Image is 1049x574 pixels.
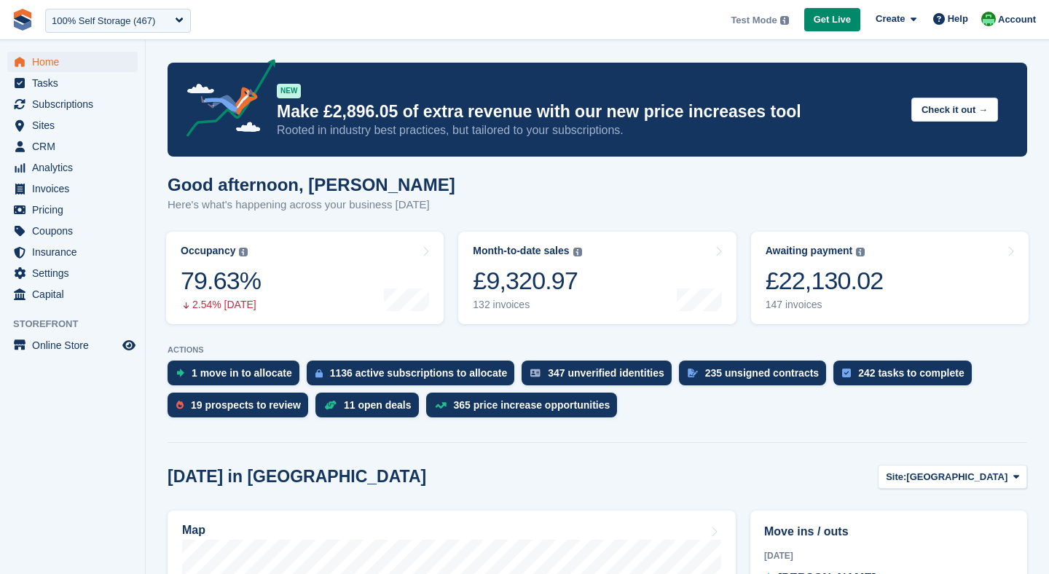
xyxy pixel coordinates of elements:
[181,266,261,296] div: 79.63%
[32,284,119,304] span: Capital
[32,136,119,157] span: CRM
[191,399,301,411] div: 19 prospects to review
[530,369,541,377] img: verify_identity-adf6edd0f0f0b5bbfe63781bf79b02c33cf7c696d77639b501bdc392416b5a36.svg
[7,157,138,178] a: menu
[766,266,884,296] div: £22,130.02
[886,470,906,484] span: Site:
[7,52,138,72] a: menu
[168,345,1027,355] p: ACTIONS
[548,367,664,379] div: 347 unverified identities
[435,402,447,409] img: price_increase_opportunities-93ffe204e8149a01c8c9dc8f82e8f89637d9d84a8eef4429ea346261dce0b2c0.svg
[751,232,1029,324] a: Awaiting payment £22,130.02 147 invoices
[522,361,679,393] a: 347 unverified identities
[856,248,865,256] img: icon-info-grey-7440780725fd019a000dd9b08b2336e03edf1995a4989e88bcd33f0948082b44.svg
[7,284,138,304] a: menu
[679,361,833,393] a: 235 unsigned contracts
[906,470,1007,484] span: [GEOGRAPHIC_DATA]
[7,136,138,157] a: menu
[981,12,996,26] img: Laura Carlisle
[814,12,851,27] span: Get Live
[307,361,522,393] a: 1136 active subscriptions to allocate
[182,524,205,537] h2: Map
[780,16,789,25] img: icon-info-grey-7440780725fd019a000dd9b08b2336e03edf1995a4989e88bcd33f0948082b44.svg
[32,178,119,199] span: Invoices
[315,393,426,425] a: 11 open deals
[7,94,138,114] a: menu
[176,401,184,409] img: prospect-51fa495bee0391a8d652442698ab0144808aea92771e9ea1ae160a38d050c398.svg
[239,248,248,256] img: icon-info-grey-7440780725fd019a000dd9b08b2336e03edf1995a4989e88bcd33f0948082b44.svg
[573,248,582,256] img: icon-info-grey-7440780725fd019a000dd9b08b2336e03edf1995a4989e88bcd33f0948082b44.svg
[324,400,337,410] img: deal-1b604bf984904fb50ccaf53a9ad4b4a5d6e5aea283cecdc64d6e3604feb123c2.svg
[12,9,34,31] img: stora-icon-8386f47178a22dfd0bd8f6a31ec36ba5ce8667c1dd55bd0f319d3a0aa187defe.svg
[473,245,569,257] div: Month-to-date sales
[7,263,138,283] a: menu
[911,98,998,122] button: Check it out →
[176,369,184,377] img: move_ins_to_allocate_icon-fdf77a2bb77ea45bf5b3d319d69a93e2d87916cf1d5bf7949dd705db3b84f3ca.svg
[426,393,625,425] a: 365 price increase opportunities
[764,523,1013,540] h2: Move ins / outs
[13,317,145,331] span: Storefront
[32,73,119,93] span: Tasks
[998,12,1036,27] span: Account
[277,101,900,122] p: Make £2,896.05 of extra revenue with our new price increases tool
[32,221,119,241] span: Coupons
[181,299,261,311] div: 2.54% [DATE]
[7,200,138,220] a: menu
[7,73,138,93] a: menu
[181,245,235,257] div: Occupancy
[842,369,851,377] img: task-75834270c22a3079a89374b754ae025e5fb1db73e45f91037f5363f120a921f8.svg
[878,465,1027,489] button: Site: [GEOGRAPHIC_DATA]
[7,242,138,262] a: menu
[764,549,1013,562] div: [DATE]
[948,12,968,26] span: Help
[174,59,276,142] img: price-adjustments-announcement-icon-8257ccfd72463d97f412b2fc003d46551f7dbcb40ab6d574587a9cd5c0d94...
[344,399,412,411] div: 11 open deals
[705,367,819,379] div: 235 unsigned contracts
[168,467,426,487] h2: [DATE] in [GEOGRAPHIC_DATA]
[766,299,884,311] div: 147 invoices
[731,13,777,28] span: Test Mode
[168,197,455,213] p: Here's what's happening across your business [DATE]
[458,232,736,324] a: Month-to-date sales £9,320.97 132 invoices
[7,221,138,241] a: menu
[804,8,860,32] a: Get Live
[32,335,119,355] span: Online Store
[192,367,292,379] div: 1 move in to allocate
[166,232,444,324] a: Occupancy 79.63% 2.54% [DATE]
[315,369,323,378] img: active_subscription_to_allocate_icon-d502201f5373d7db506a760aba3b589e785aa758c864c3986d89f69b8ff3...
[7,178,138,199] a: menu
[330,367,508,379] div: 1136 active subscriptions to allocate
[858,367,964,379] div: 242 tasks to complete
[688,369,698,377] img: contract_signature_icon-13c848040528278c33f63329250d36e43548de30e8caae1d1a13099fd9432cc5.svg
[277,122,900,138] p: Rooted in industry best practices, but tailored to your subscriptions.
[7,115,138,135] a: menu
[32,263,119,283] span: Settings
[168,361,307,393] a: 1 move in to allocate
[120,337,138,354] a: Preview store
[52,14,155,28] div: 100% Self Storage (467)
[32,115,119,135] span: Sites
[454,399,610,411] div: 365 price increase opportunities
[876,12,905,26] span: Create
[766,245,853,257] div: Awaiting payment
[168,393,315,425] a: 19 prospects to review
[32,94,119,114] span: Subscriptions
[473,299,581,311] div: 132 invoices
[32,52,119,72] span: Home
[833,361,979,393] a: 242 tasks to complete
[7,335,138,355] a: menu
[473,266,581,296] div: £9,320.97
[32,157,119,178] span: Analytics
[277,84,301,98] div: NEW
[168,175,455,194] h1: Good afternoon, [PERSON_NAME]
[32,242,119,262] span: Insurance
[32,200,119,220] span: Pricing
